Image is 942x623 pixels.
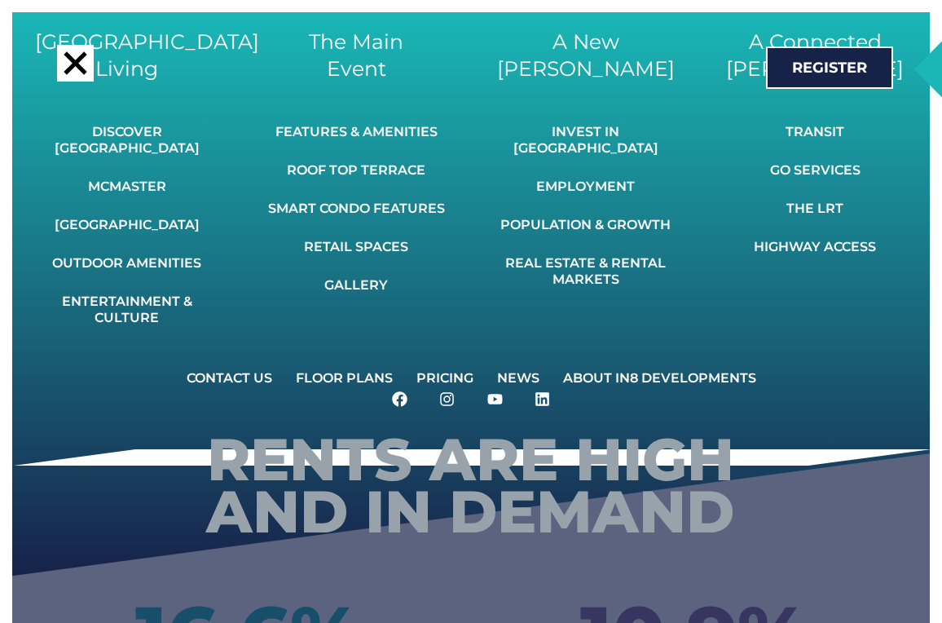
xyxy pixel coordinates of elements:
a: Retail Spaces [268,229,445,265]
a: Outdoor Amenities [35,245,218,281]
a: [GEOGRAPHIC_DATA] [35,207,218,243]
a: Features & Amenities [268,114,445,150]
a: Roof Top Terrace [268,152,445,188]
a: About IN8 Developments [552,360,767,396]
a: McMaster [35,169,218,205]
a: Register [766,46,893,89]
a: Transit [754,114,876,150]
nav: Menu [754,114,876,265]
a: Gallery [268,267,445,303]
a: GO Services [754,152,876,188]
a: Entertainment & Culture [35,284,218,336]
nav: Menu [35,114,218,336]
a: Smart Condo Features [268,191,445,227]
a: Contact Us [176,360,283,396]
a: Discover [GEOGRAPHIC_DATA] [35,114,218,166]
nav: Menu [268,114,445,303]
a: News [486,360,550,396]
span: Register [792,60,867,75]
a: Floor Plans [285,360,403,396]
a: The LRT [754,191,876,227]
a: Pricing [406,360,484,396]
a: Highway Access [754,229,876,265]
nav: Menu [176,360,767,396]
h3: Rents are High and in Demand [35,433,905,539]
a: Invest In [GEOGRAPHIC_DATA] [494,114,677,166]
a: Employment [494,169,677,205]
nav: Menu [494,114,677,298]
a: Population & Growth [494,207,677,243]
a: Real Estate & Rental Markets [494,245,677,298]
